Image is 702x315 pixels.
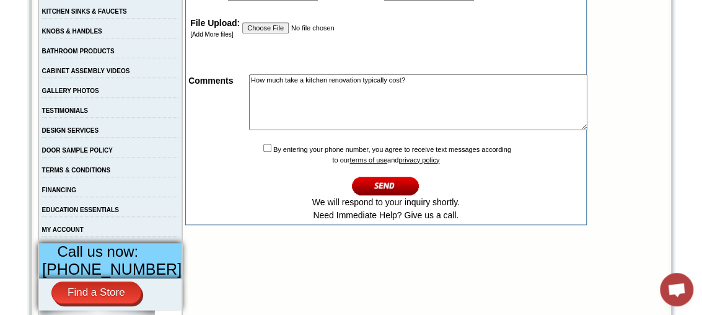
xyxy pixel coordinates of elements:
[42,68,130,74] a: CABINET ASSEMBLY VIDEOS
[42,107,88,114] a: TESTIMONIALS
[42,260,182,278] span: [PHONE_NUMBER]
[188,76,233,86] strong: Comments
[42,187,77,193] a: FINANCING
[42,8,127,15] a: KITCHEN SINKS & FAUCETS
[42,48,115,55] a: BATHROOM PRODUCTS
[190,31,233,38] a: [Add More files]
[42,127,99,134] a: DESIGN SERVICES
[42,167,111,174] a: TERMS & CONDITIONS
[51,282,141,304] a: Find a Store
[42,206,119,213] a: EDUCATION ESSENTIALS
[58,243,139,260] span: Call us now:
[42,226,84,233] a: MY ACCOUNT
[42,147,113,154] a: DOOR SAMPLE POLICY
[42,28,102,35] a: KNOBS & HANDLES
[312,197,460,220] span: We will respond to your inquiry shortly. Need Immediate Help? Give us a call.
[660,273,693,306] div: Open chat
[190,18,240,28] strong: File Upload:
[349,156,387,164] a: terms of use
[42,87,99,94] a: GALLERY PHOTOS
[398,156,439,164] a: privacy policy
[187,141,584,223] td: By entering your phone number, you agree to receive text messages according to our and
[352,175,419,196] input: Continue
